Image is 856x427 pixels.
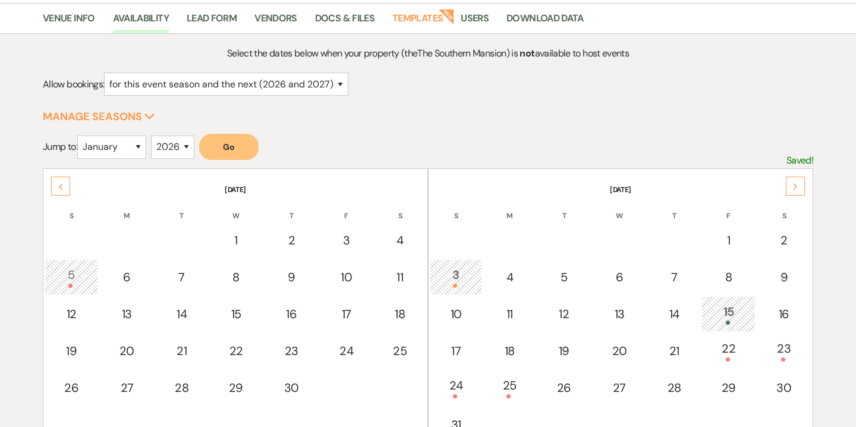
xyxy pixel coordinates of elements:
[270,305,312,323] div: 16
[315,11,374,33] a: Docs & Files
[490,268,529,286] div: 4
[490,342,529,360] div: 18
[520,47,534,59] strong: not
[654,305,694,323] div: 14
[380,231,420,249] div: 4
[380,342,420,360] div: 25
[654,342,694,360] div: 21
[162,379,202,397] div: 28
[490,376,529,398] div: 25
[506,11,584,33] a: Download Data
[763,268,805,286] div: 9
[326,342,366,360] div: 24
[187,11,237,33] a: Lead Form
[139,46,717,61] p: Select the dates below when your property (the The Southern Mansion ) is available to host events
[544,342,584,360] div: 19
[592,196,647,221] th: W
[380,268,420,286] div: 11
[708,340,748,362] div: 22
[436,376,476,398] div: 24
[483,196,536,221] th: M
[599,379,640,397] div: 27
[216,268,256,286] div: 8
[45,170,426,195] th: [DATE]
[43,111,155,122] button: Manage Seasons
[436,305,476,323] div: 10
[599,305,640,323] div: 13
[106,305,147,323] div: 13
[156,196,208,221] th: T
[708,268,748,286] div: 8
[209,196,263,221] th: W
[264,196,319,221] th: T
[708,379,748,397] div: 29
[392,11,443,33] a: Templates
[216,342,256,360] div: 22
[51,305,92,323] div: 12
[430,196,482,221] th: S
[544,305,584,323] div: 12
[436,266,476,288] div: 3
[763,379,805,397] div: 30
[43,11,95,33] a: Venue Info
[270,231,312,249] div: 2
[763,340,805,362] div: 23
[537,196,591,221] th: T
[648,196,700,221] th: T
[374,196,426,221] th: S
[106,268,147,286] div: 6
[326,231,366,249] div: 3
[786,153,813,168] p: Saved!
[701,196,755,221] th: F
[113,11,169,33] a: Availability
[708,303,748,325] div: 15
[43,140,77,153] span: Jump to:
[162,268,202,286] div: 7
[162,305,202,323] div: 14
[51,379,92,397] div: 26
[106,342,147,360] div: 20
[270,268,312,286] div: 9
[763,231,805,249] div: 2
[254,11,297,33] a: Vendors
[544,268,584,286] div: 5
[270,342,312,360] div: 23
[216,379,256,397] div: 29
[51,342,92,360] div: 19
[99,196,154,221] th: M
[326,268,366,286] div: 10
[439,8,455,24] strong: New
[106,379,147,397] div: 27
[461,11,489,33] a: Users
[51,266,92,288] div: 5
[199,134,259,160] button: Go
[430,170,811,195] th: [DATE]
[216,231,256,249] div: 1
[763,305,805,323] div: 16
[436,342,476,360] div: 17
[380,305,420,323] div: 18
[757,196,811,221] th: S
[326,305,366,323] div: 17
[654,379,694,397] div: 28
[708,231,748,249] div: 1
[544,379,584,397] div: 26
[216,305,256,323] div: 15
[270,379,312,397] div: 30
[320,196,372,221] th: F
[599,268,640,286] div: 6
[654,268,694,286] div: 7
[599,342,640,360] div: 20
[162,342,202,360] div: 21
[490,305,529,323] div: 11
[45,196,98,221] th: S
[43,78,104,90] span: Allow bookings:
